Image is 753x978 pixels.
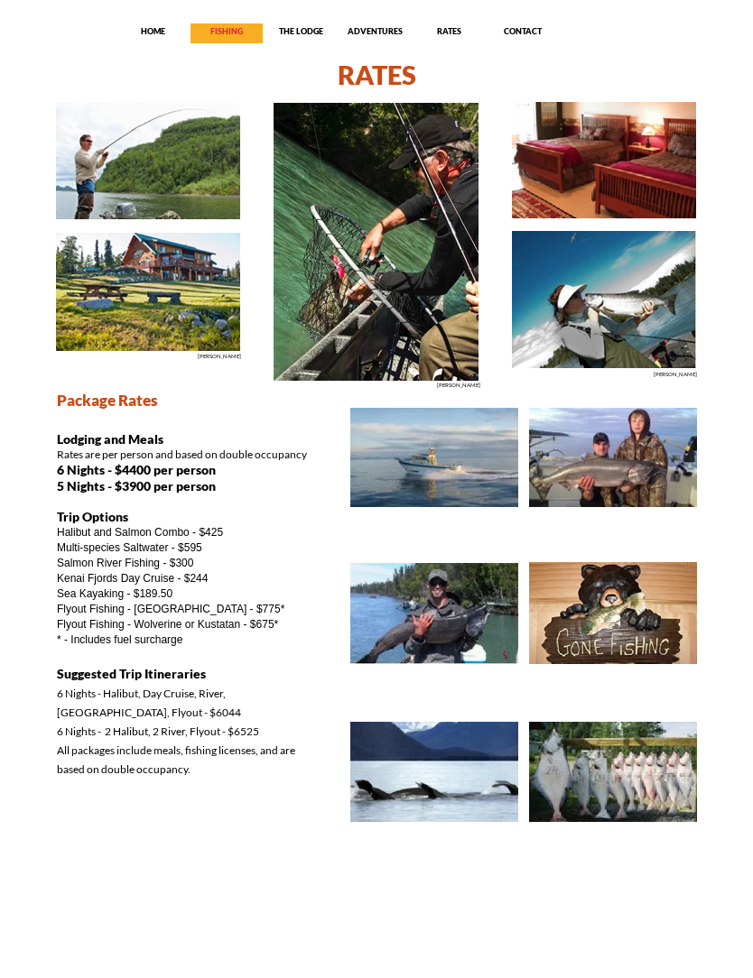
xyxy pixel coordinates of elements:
p: Multi-species Saltwater - $595 [57,540,324,556]
p: [PERSON_NAME] [434,381,480,390]
p: FISHING [191,26,263,37]
p: RATES [413,26,485,37]
img: Trolling for Alaskan salmon in the Cook Inlet [528,407,698,508]
h1: RATES [30,54,723,95]
img: Huge Alaskan salmon [349,562,519,665]
p: Lodging and Meals [57,431,324,447]
img: Kiss that Alaskan salmon [511,230,697,369]
img: View of the lawn at our Alaskan fishing lodge. [55,232,241,352]
p: 5 Nights - $3900 per person [57,478,324,494]
p: [PERSON_NAME] [195,352,241,361]
p: Kenai Fjords Day Cruise - $244 [57,571,324,586]
img: Bear room sign [528,561,698,665]
p: Rates are per person and based on double occupancy [57,447,324,462]
p: * - Includes fuel surcharge [57,632,324,648]
p: Package Rates [57,391,324,411]
p: Flyout Fishing - Wolverine or Kustatan - $675* [57,617,324,632]
p: Salmon River Fishing - $300 [57,556,324,571]
img: Huge daily catch of halibut in Homer, Alaska [528,721,698,823]
p: THE LODGE [265,26,337,37]
img: Salt boat on the Cook Inlet in Alaska [349,407,519,508]
img: Alaska whales in bay [349,721,519,823]
p: ADVENTURES [339,26,411,37]
p: Halibut and Salmon Combo - $425 [57,525,324,540]
p: Flyout Fishing - [GEOGRAPHIC_DATA] - $775* [57,602,324,617]
img: Fishing on an Alaskan flyout adventure [55,102,241,220]
img: Beautiful rooms at our Alaskan fishing lodge [511,101,697,219]
img: Catch and release Alaskan salmon [273,102,479,382]
p: 6 Nights - 2 Halibut, 2 River, Flyout - $6525 [57,722,324,741]
p: Sea Kayaking - $189.50 [57,586,324,602]
p: All packages include meals, fishing licenses, and are based on double occupancy. [57,741,324,779]
p: 6 Nights - Halibut, Day Cruise, River, [GEOGRAPHIC_DATA], Flyout - $6044 [57,684,324,722]
p: HOME [116,26,189,37]
p: 6 Nights - $4400 per person [57,462,324,478]
p: Trip Options [57,509,324,525]
p: CONTACT [487,26,559,37]
p: Suggested Trip Itineraries [57,663,324,684]
p: [PERSON_NAME] [651,370,697,379]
